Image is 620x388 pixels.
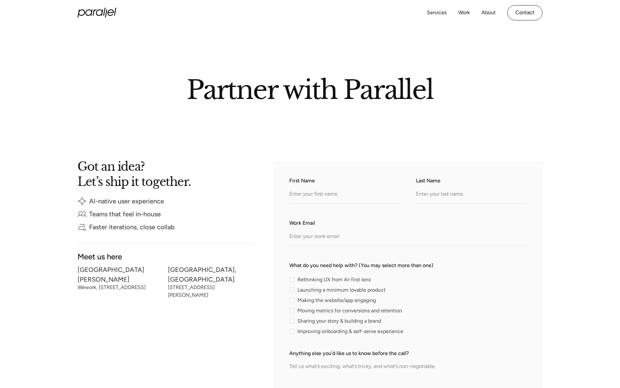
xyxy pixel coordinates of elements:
[89,225,175,229] div: Faster iterations, close collab
[77,8,116,17] a: home
[481,8,496,17] a: About
[77,161,245,186] h2: Got an idea? Let’s ship it together.
[427,8,447,17] a: Services
[289,177,400,185] label: First Name
[77,286,163,289] div: Wework, [STREET_ADDRESS]
[297,329,403,333] span: Improving onboarding & self-serve experience
[458,8,470,17] a: Work
[416,186,527,204] input: Enter your last name
[289,219,527,227] label: Work Email
[77,254,253,259] div: Meet us here
[126,77,494,99] h2: Partner with Parallel
[507,5,542,20] a: Contact
[77,267,163,282] div: [GEOGRAPHIC_DATA][PERSON_NAME]
[289,350,527,357] label: Anything else you’d like us to know before the call?
[168,267,253,282] div: [GEOGRAPHIC_DATA], [GEOGRAPHIC_DATA]
[89,199,164,203] div: AI-native user experience
[89,212,161,216] div: Teams that feel in-house
[297,288,386,292] span: Launching a minimum lovable product
[289,186,400,204] input: Enter your first name
[168,286,253,297] div: [STREET_ADDRESS][PERSON_NAME]
[289,228,527,246] input: Enter your work email
[289,262,527,269] label: What do you need help with? (You may select more than one)
[297,278,371,282] span: Rethinking UX from AI-first lens
[297,309,402,313] span: Moving metrics for conversions and retention
[297,298,376,302] span: Making the website/app engaging
[416,177,527,185] label: Last Name
[297,319,381,323] span: Sharing your story & building a brand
